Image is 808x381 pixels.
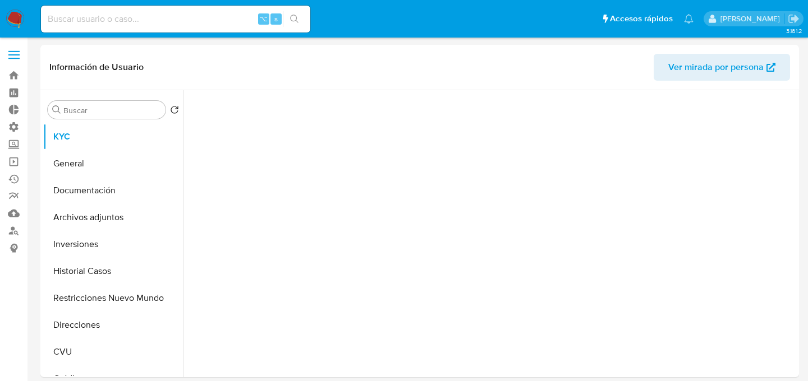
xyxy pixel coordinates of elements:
[43,231,183,258] button: Inversiones
[283,11,306,27] button: search-icon
[43,150,183,177] button: General
[720,13,784,24] p: facundo.marin@mercadolibre.com
[63,105,161,115] input: Buscar
[52,105,61,114] button: Buscar
[668,54,764,81] span: Ver mirada por persona
[43,285,183,312] button: Restricciones Nuevo Mundo
[788,13,800,25] a: Salir
[49,62,144,73] h1: Información de Usuario
[43,123,183,150] button: KYC
[43,258,183,285] button: Historial Casos
[274,13,278,24] span: s
[610,13,673,25] span: Accesos rápidos
[43,312,183,338] button: Direcciones
[43,338,183,365] button: CVU
[43,204,183,231] button: Archivos adjuntos
[170,105,179,118] button: Volver al orden por defecto
[259,13,268,24] span: ⌥
[41,12,310,26] input: Buscar usuario o caso...
[43,177,183,204] button: Documentación
[684,14,694,24] a: Notificaciones
[654,54,790,81] button: Ver mirada por persona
